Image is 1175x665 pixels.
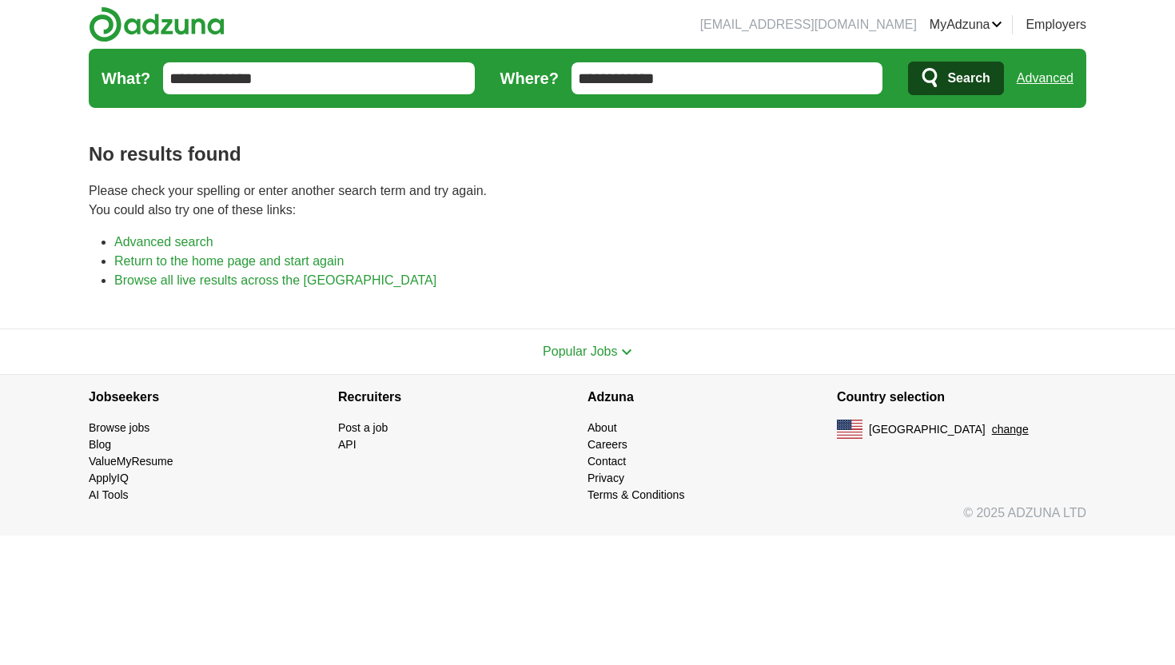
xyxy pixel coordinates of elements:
h1: No results found [89,140,1086,169]
a: ApplyIQ [89,472,129,484]
img: US flag [837,420,862,439]
p: Please check your spelling or enter another search term and try again. You could also try one of ... [89,181,1086,220]
a: Blog [89,438,111,451]
span: Search [947,62,990,94]
a: Post a job [338,421,388,434]
a: API [338,438,356,451]
button: Search [908,62,1003,95]
a: AI Tools [89,488,129,501]
a: Advanced [1017,62,1073,94]
button: change [992,421,1029,438]
label: Where? [500,66,559,90]
a: Privacy [587,472,624,484]
img: Adzuna logo [89,6,225,42]
a: Return to the home page and start again [114,254,344,268]
a: Careers [587,438,627,451]
span: Popular Jobs [543,344,617,358]
span: [GEOGRAPHIC_DATA] [869,421,986,438]
li: [EMAIL_ADDRESS][DOMAIN_NAME] [700,15,917,34]
h4: Country selection [837,375,1086,420]
img: toggle icon [621,348,632,356]
a: Advanced search [114,235,213,249]
a: ValueMyResume [89,455,173,468]
a: Terms & Conditions [587,488,684,501]
a: About [587,421,617,434]
a: Contact [587,455,626,468]
a: Browse jobs [89,421,149,434]
div: © 2025 ADZUNA LTD [76,504,1099,536]
a: MyAdzuna [930,15,1003,34]
a: Browse all live results across the [GEOGRAPHIC_DATA] [114,273,436,287]
a: Employers [1026,15,1086,34]
label: What? [102,66,150,90]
